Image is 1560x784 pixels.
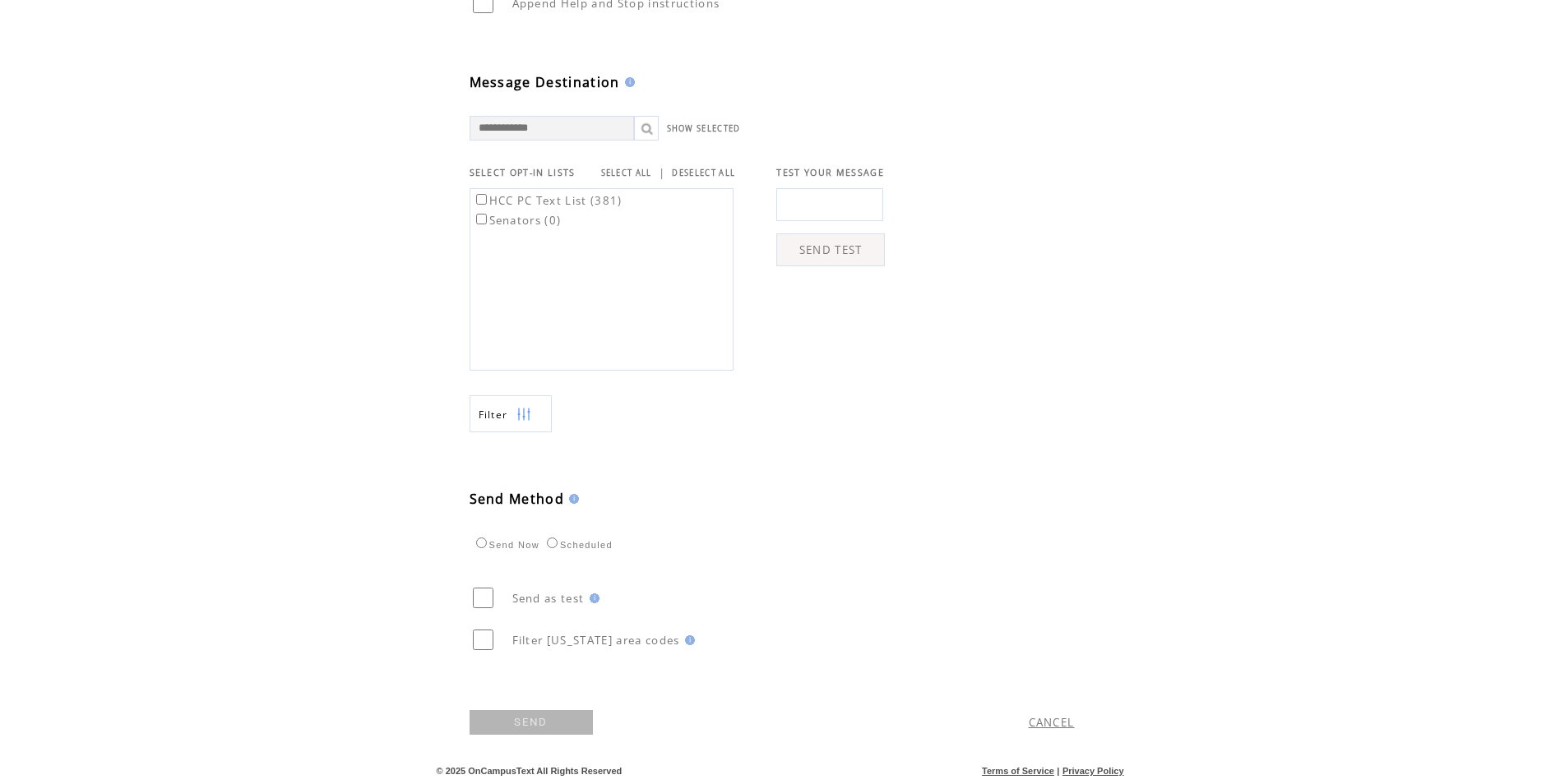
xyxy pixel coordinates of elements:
[470,710,593,735] a: SEND
[601,168,652,178] a: SELECT ALL
[476,194,487,205] input: HCC PC Text List (381)
[1029,715,1075,730] a: CANCEL
[470,490,565,508] span: Send Method
[564,494,579,504] img: help.gif
[479,408,508,422] span: Show filters
[543,540,613,550] label: Scheduled
[667,123,741,134] a: SHOW SELECTED
[476,214,487,224] input: Senators (0)
[776,167,884,178] span: TEST YOUR MESSAGE
[437,766,623,776] span: © 2025 OnCampusText All Rights Reserved
[585,593,599,603] img: help.gif
[472,540,539,550] label: Send Now
[470,73,620,91] span: Message Destination
[470,395,552,432] a: Filter
[547,537,558,548] input: Scheduled
[680,635,695,645] img: help.gif
[672,168,735,178] a: DESELECT ALL
[512,633,680,648] span: Filter [US_STATE] area codes
[776,233,885,266] a: SEND TEST
[620,77,635,87] img: help.gif
[512,591,585,606] span: Send as test
[473,213,562,228] label: Senators (0)
[473,193,623,208] label: HCC PC Text List (381)
[1062,766,1124,776] a: Privacy Policy
[659,165,665,180] span: |
[982,766,1054,776] a: Terms of Service
[476,537,487,548] input: Send Now
[516,396,531,433] img: filters.png
[470,167,576,178] span: SELECT OPT-IN LISTS
[1057,766,1059,776] span: |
